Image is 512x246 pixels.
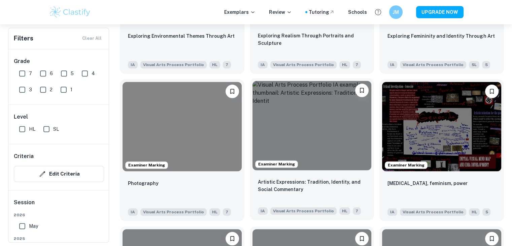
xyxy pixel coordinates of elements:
[416,6,464,18] button: UPGRADE NOW
[258,207,268,215] span: IA
[29,125,35,133] span: HL
[392,8,400,16] h6: JM
[355,232,369,245] button: Bookmark
[485,85,499,98] button: Bookmark
[128,32,235,40] p: Exploring Environmental Themes Through Art
[353,207,361,215] span: 7
[50,86,53,93] span: 2
[29,222,38,230] span: May
[469,208,480,216] span: HL
[53,125,59,133] span: SL
[387,180,468,187] p: Genocide, feminism, power
[209,61,220,68] span: HL
[223,61,231,68] span: 7
[14,57,104,65] h6: Grade
[258,61,268,68] span: IA
[270,207,337,215] span: Visual Arts Process Portfolio
[482,208,490,216] span: 5
[339,61,350,68] span: HL
[14,198,104,212] h6: Session
[353,61,361,68] span: 7
[128,180,159,187] p: Photography
[29,70,32,77] span: 7
[209,208,220,216] span: HL
[128,61,138,68] span: IA
[14,113,104,121] h6: Level
[382,82,501,171] img: Visual Arts Process Portfolio IA example thumbnail: Genocide, feminism, power
[482,61,490,68] span: 5
[258,32,366,47] p: Exploring Realism Through Portraits and Sculpture
[126,162,168,168] span: Examiner Marking
[14,166,104,182] button: Edit Criteria
[123,82,242,171] img: Visual Arts Process Portfolio IA example thumbnail: Photography
[14,236,104,242] span: 2025
[70,86,72,93] span: 1
[226,232,239,245] button: Bookmark
[270,61,337,68] span: Visual Arts Process Portfolio
[14,152,34,160] h6: Criteria
[71,70,74,77] span: 5
[372,6,384,18] button: Help and Feedback
[128,208,138,216] span: IA
[387,32,494,40] p: Exploring Femininity and Identity Through Art
[252,81,372,170] img: Visual Arts Process Portfolio IA example thumbnail: Artistic Expressions: Tradition, Identit
[255,161,298,167] span: Examiner Marking
[258,178,366,193] p: Artistic Expressions: Tradition, Identity, and Social Commentary
[387,61,397,68] span: IA
[120,79,244,221] a: Examiner MarkingBookmarkPhotographyIAVisual Arts Process PortfolioHL7
[389,5,403,19] button: JM
[226,85,239,98] button: Bookmark
[140,208,207,216] span: Visual Arts Process Portfolio
[355,84,369,97] button: Bookmark
[339,207,350,215] span: HL
[379,79,504,221] a: Examiner MarkingBookmarkGenocide, feminism, power IAVisual Arts Process PortfolioHL5
[269,8,292,16] p: Review
[400,208,466,216] span: Visual Arts Process Portfolio
[92,70,95,77] span: 4
[250,79,374,221] a: Examiner MarkingBookmarkArtistic Expressions: Tradition, Identity, and Social CommentaryIAVisual ...
[49,5,92,19] img: Clastify logo
[14,34,33,43] h6: Filters
[14,212,104,218] span: 2026
[469,61,479,68] span: SL
[348,8,367,16] a: Schools
[224,8,255,16] p: Exemplars
[400,61,466,68] span: Visual Arts Process Portfolio
[387,208,397,216] span: IA
[29,86,32,93] span: 3
[309,8,335,16] a: Tutoring
[50,70,53,77] span: 6
[140,61,207,68] span: Visual Arts Process Portfolio
[223,208,231,216] span: 7
[385,162,427,168] span: Examiner Marking
[485,232,499,245] button: Bookmark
